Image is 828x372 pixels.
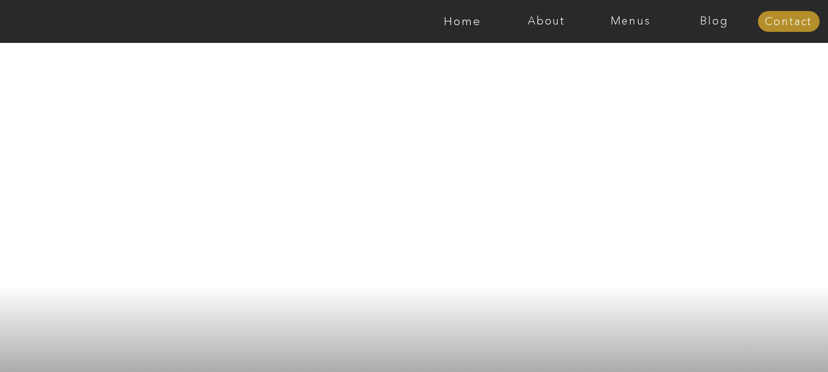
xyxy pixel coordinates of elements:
[672,15,756,28] a: Blog
[420,15,504,28] a: Home
[588,15,672,28] a: Menus
[758,16,819,28] a: Contact
[504,15,588,28] a: About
